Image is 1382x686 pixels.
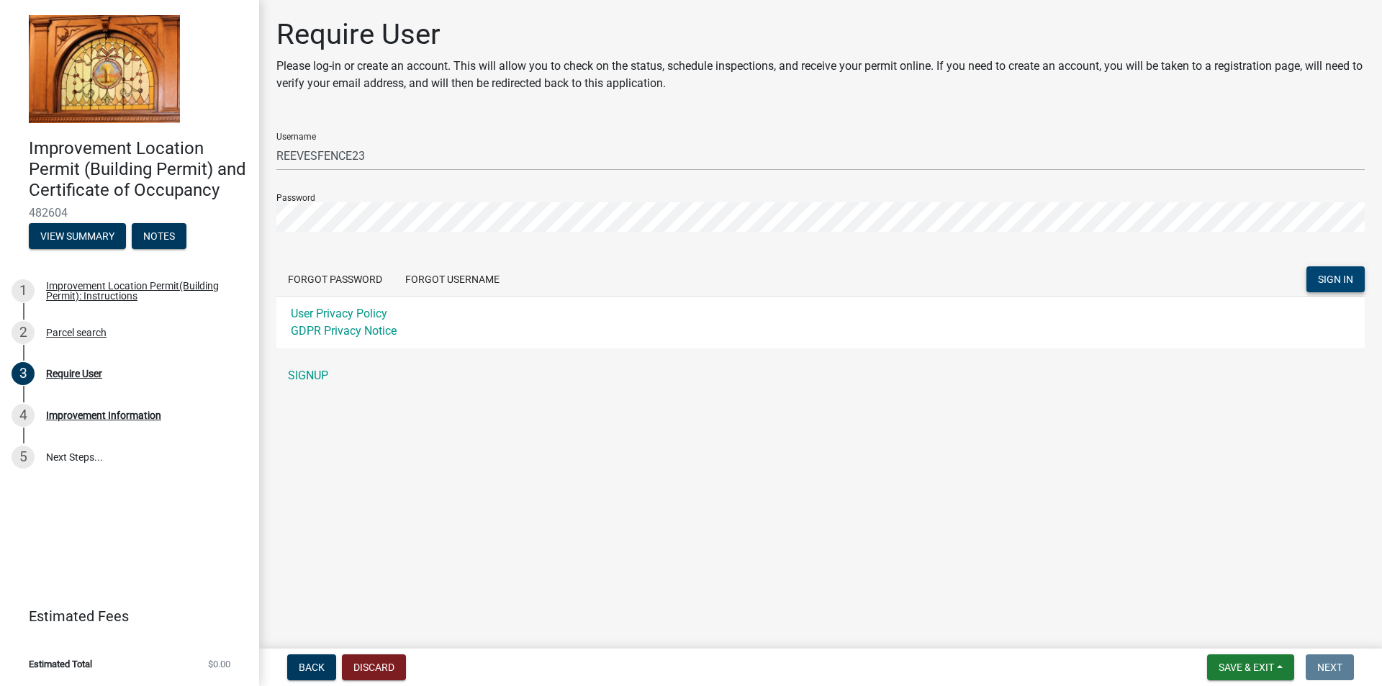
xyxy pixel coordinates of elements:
div: Require User [46,369,102,379]
button: Save & Exit [1207,654,1294,680]
span: $0.00 [208,659,230,669]
button: Discard [342,654,406,680]
span: Estimated Total [29,659,92,669]
span: Back [299,662,325,673]
button: Forgot Username [394,266,511,292]
img: Jasper County, Indiana [29,15,180,123]
div: Improvement Information [46,410,161,420]
button: Next [1306,654,1354,680]
span: 482604 [29,206,230,220]
span: Next [1317,662,1342,673]
div: 3 [12,362,35,385]
button: View Summary [29,223,126,249]
h1: Require User [276,17,1365,52]
div: 2 [12,321,35,344]
span: SIGN IN [1318,274,1353,285]
div: 4 [12,404,35,427]
div: Improvement Location Permit(Building Permit): Instructions [46,281,236,301]
span: Save & Exit [1219,662,1274,673]
wm-modal-confirm: Summary [29,232,126,243]
button: Back [287,654,336,680]
p: Please log-in or create an account. This will allow you to check on the status, schedule inspecti... [276,58,1365,92]
div: Parcel search [46,328,107,338]
button: Notes [132,223,186,249]
a: SIGNUP [276,361,1365,390]
a: GDPR Privacy Notice [291,324,397,338]
button: Forgot Password [276,266,394,292]
a: User Privacy Policy [291,307,387,320]
h4: Improvement Location Permit (Building Permit) and Certificate of Occupancy [29,138,248,200]
wm-modal-confirm: Notes [132,232,186,243]
a: Estimated Fees [12,602,236,631]
div: 1 [12,279,35,302]
button: SIGN IN [1306,266,1365,292]
div: 5 [12,446,35,469]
